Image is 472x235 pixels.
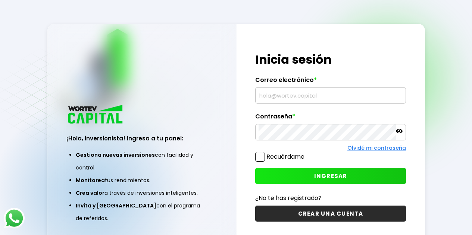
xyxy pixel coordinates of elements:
[259,88,403,103] input: hola@wortev.capital
[255,51,406,69] h1: Inicia sesión
[76,174,208,187] li: tus rendimientos.
[255,113,406,124] label: Contraseña
[76,151,155,159] span: Gestiona nuevas inversiones
[255,76,406,88] label: Correo electrónico
[76,189,104,197] span: Crea valor
[255,168,406,184] button: INGRESAR
[255,193,406,222] a: ¿No te has registrado?CREAR UNA CUENTA
[266,152,304,161] label: Recuérdame
[76,187,208,199] li: a través de inversiones inteligentes.
[76,177,105,184] span: Monitorea
[66,104,125,126] img: logo_wortev_capital
[4,208,25,229] img: logos_whatsapp-icon.242b2217.svg
[255,206,406,222] button: CREAR UNA CUENTA
[66,134,217,143] h3: ¡Hola, inversionista! Ingresa a tu panel:
[255,193,406,203] p: ¿No te has registrado?
[76,149,208,174] li: con facilidad y control.
[347,144,406,152] a: Olvidé mi contraseña
[76,202,156,209] span: Invita y [GEOGRAPHIC_DATA]
[314,172,347,180] span: INGRESAR
[76,199,208,225] li: con el programa de referidos.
